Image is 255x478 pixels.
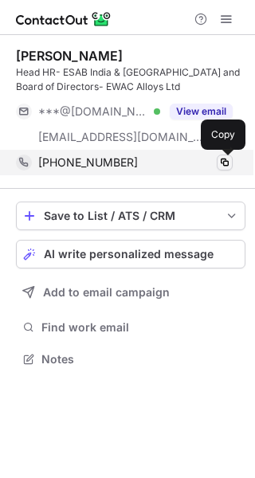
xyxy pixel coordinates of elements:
[41,352,239,366] span: Notes
[43,286,170,299] span: Add to email campaign
[16,65,245,94] div: Head HR- ESAB India & [GEOGRAPHIC_DATA] and Board of Directors- EWAC Alloys Ltd
[16,202,245,230] button: save-profile-one-click
[44,210,218,222] div: Save to List / ATS / CRM
[16,316,245,339] button: Find work email
[41,320,239,335] span: Find work email
[38,104,148,119] span: ***@[DOMAIN_NAME]
[16,240,245,268] button: AI write personalized message
[16,10,112,29] img: ContactOut v5.3.10
[16,48,123,64] div: [PERSON_NAME]
[38,130,204,144] span: [EMAIL_ADDRESS][DOMAIN_NAME]
[44,248,214,261] span: AI write personalized message
[16,348,245,370] button: Notes
[170,104,233,119] button: Reveal Button
[16,278,245,307] button: Add to email campaign
[38,155,138,170] span: [PHONE_NUMBER]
